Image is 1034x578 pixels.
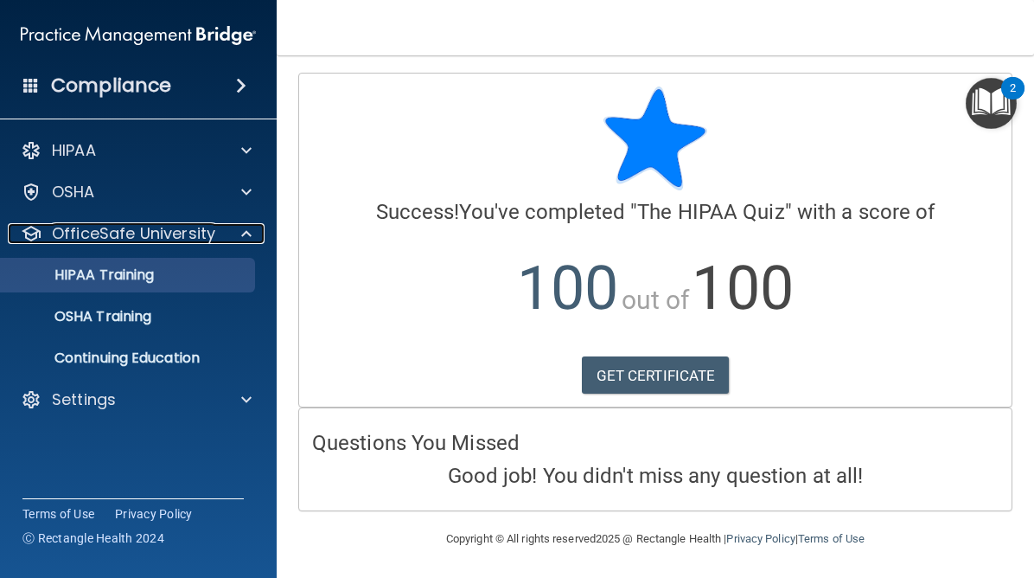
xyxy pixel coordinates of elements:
h4: Good job! You didn't miss any question at all! [312,465,999,487]
span: 100 [692,253,793,324]
div: 2 [1010,88,1016,111]
h4: Compliance [51,74,171,98]
img: blue-star-rounded.9d042014.png [603,87,707,190]
a: OSHA [21,182,252,202]
a: Settings [21,389,252,410]
h4: You've completed " " with a score of [312,201,999,223]
p: HIPAA [52,140,96,161]
p: Continuing Education [11,350,247,367]
span: The HIPAA Quiz [637,200,784,224]
span: out of [622,285,690,315]
button: Open Resource Center, 2 new notifications [966,78,1017,129]
a: GET CERTIFICATE [582,356,730,395]
p: OfficeSafe University [52,223,215,244]
a: Privacy Policy [115,505,193,523]
p: OSHA Training [11,308,151,325]
div: Copyright © All rights reserved 2025 @ Rectangle Health | | [340,511,971,567]
h4: Questions You Missed [312,432,999,454]
span: 100 [517,253,618,324]
a: OfficeSafe University [21,223,252,244]
a: Terms of Use [22,505,94,523]
a: HIPAA [21,140,252,161]
p: HIPAA Training [11,267,154,284]
p: Settings [52,389,116,410]
p: OSHA [52,182,95,202]
a: Terms of Use [798,532,865,545]
a: Privacy Policy [726,532,795,545]
span: Ⓒ Rectangle Health 2024 [22,530,164,547]
img: PMB logo [21,18,256,53]
span: Success! [376,200,460,224]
